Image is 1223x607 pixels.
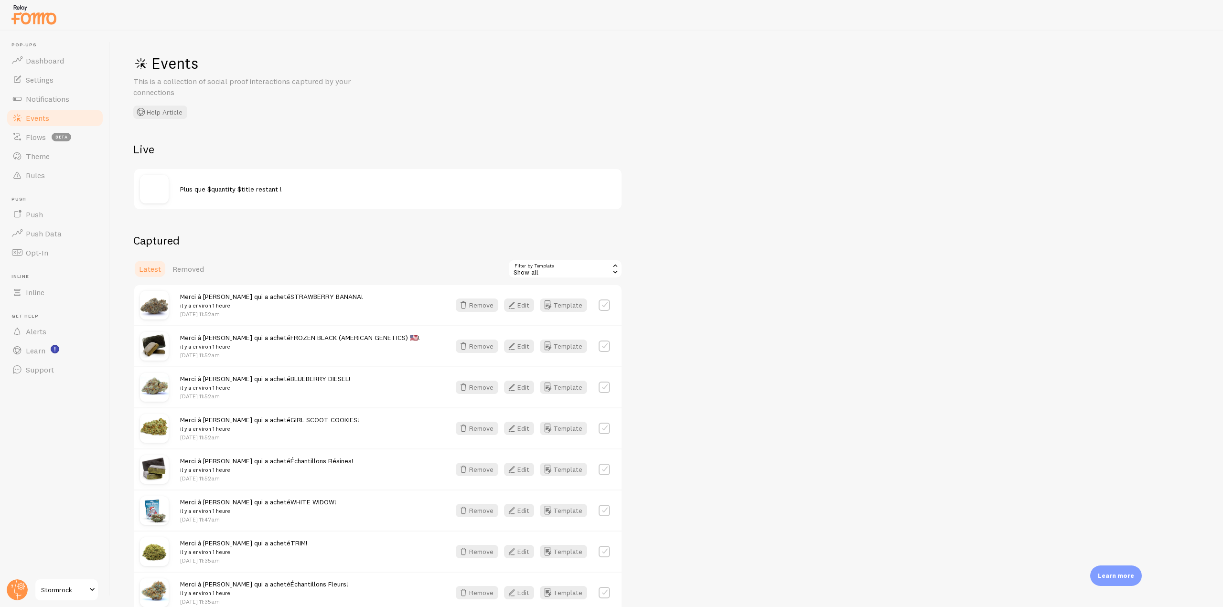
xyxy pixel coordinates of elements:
img: 2_7.webp [140,373,169,402]
button: Template [540,586,587,599]
button: Template [540,298,587,312]
p: [DATE] 11:47am [180,515,336,523]
span: Get Help [11,313,104,319]
button: Template [540,504,587,517]
button: Template [540,463,587,476]
img: 50.webp [140,537,169,566]
span: Stormrock [41,584,86,596]
h2: Live [133,142,622,157]
button: Edit [504,463,534,476]
div: Learn more [1090,565,1142,586]
p: [DATE] 11:35am [180,597,348,606]
small: il y a environ 1 heure [180,301,363,310]
img: ELEVATOR1CBD_1_1.webp [140,455,169,484]
button: Edit [504,545,534,558]
button: Remove [456,298,498,312]
a: GIRL SCOOT COOKIES [290,415,357,424]
span: Flows [26,132,46,142]
button: Remove [456,504,498,517]
span: Rules [26,170,45,180]
span: Push Data [26,229,62,238]
button: Edit [504,381,534,394]
button: Remove [456,422,498,435]
span: Push [26,210,43,219]
button: Remove [456,545,498,558]
img: 21_1_16495137-1b06-463c-80b9-166332026331.webp [140,578,169,607]
button: Template [540,545,587,558]
span: Merci à [PERSON_NAME] qui a acheté ! [180,539,308,556]
a: Edit [504,298,540,312]
a: Inline [6,283,104,302]
span: Theme [26,151,50,161]
a: Edit [504,586,540,599]
span: Merci à [PERSON_NAME] qui a acheté ! [180,333,420,351]
span: Dashboard [26,56,64,65]
small: il y a environ 1 heure [180,507,336,515]
button: Template [540,381,587,394]
a: Rules [6,166,104,185]
a: Learn [6,341,104,360]
button: Remove [456,381,498,394]
span: Learn [26,346,45,355]
button: Edit [504,422,534,435]
a: WHITE WIDOW [290,498,334,506]
a: STRAWBERRY BANANA [290,292,361,301]
a: Notifications [6,89,104,108]
button: Template [540,340,587,353]
a: BLUEBERRY DIESEL [290,374,349,383]
a: Removed [167,259,210,278]
p: [DATE] 11:52am [180,310,363,318]
p: [DATE] 11:35am [180,556,308,564]
img: fomo-relay-logo-orange.svg [10,2,58,27]
span: Removed [172,264,204,274]
a: Events [6,108,104,128]
button: Edit [504,298,534,312]
a: TRIM [290,539,306,547]
a: Échantillons Résines [290,457,352,465]
span: Plus que $quantity $title restant ! [180,185,282,193]
p: This is a collection of social proof interactions captured by your connections [133,76,363,98]
span: Events [26,113,49,123]
button: Edit [504,504,534,517]
a: Échantillons Fleurs [290,580,346,588]
img: no_image.svg [140,175,169,203]
span: Inline [26,288,44,297]
small: il y a environ 1 heure [180,342,420,351]
button: Help Article [133,106,187,119]
span: Merci à [PERSON_NAME] qui a acheté ! [180,374,351,392]
a: Edit [504,340,540,353]
h2: Captured [133,233,622,248]
svg: <p>Watch New Feature Tutorials!</p> [51,345,59,353]
a: Latest [133,259,167,278]
span: Merci à [PERSON_NAME] qui a acheté ! [180,457,354,474]
a: Push [6,205,104,224]
a: Dashboard [6,51,104,70]
span: Merci à [PERSON_NAME] qui a acheté ! [180,292,363,310]
a: Support [6,360,104,379]
a: Flows beta [6,128,104,147]
p: Learn more [1098,571,1134,580]
span: Opt-In [26,248,48,257]
button: Remove [456,340,498,353]
a: Template [540,422,587,435]
span: Push [11,196,104,202]
a: Edit [504,463,540,476]
img: FrozenBlack_AmericanGenetics_small.png [140,332,169,361]
img: white-widow_2_small.jpg [140,496,169,525]
img: Designsanstitre_8_-min_f30bca5d-ae9c-4983-884b-eac12eaae0a3.webp [140,291,169,319]
span: Settings [26,75,54,85]
div: Show all [508,259,622,278]
button: Remove [456,463,498,476]
small: il y a environ 1 heure [180,383,351,392]
span: Merci à [PERSON_NAME] qui a acheté ! [180,498,336,515]
a: Opt-In [6,243,104,262]
button: Remove [456,586,498,599]
a: Stormrock [34,578,99,601]
p: [DATE] 11:52am [180,433,359,441]
span: Notifications [26,94,69,104]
